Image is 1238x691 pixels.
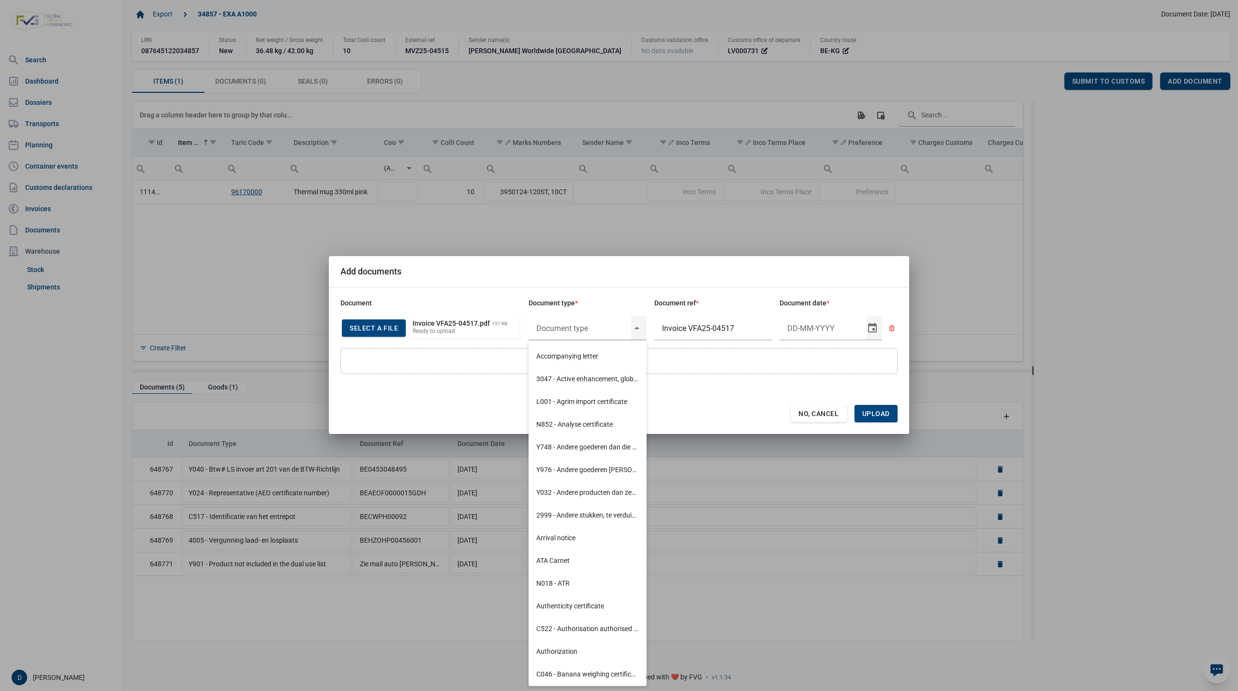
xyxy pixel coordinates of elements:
div: Document type [529,299,647,308]
input: Document type [529,316,631,341]
div: N018 - ATR [529,572,647,594]
div: ATA Carnet [529,549,647,572]
div: Invoice VFA25-04517.pdf [413,320,490,329]
div: C046 - Banana weighing certificate [529,662,647,685]
div: Select a file [342,319,406,337]
div: Document ref [654,299,772,308]
div: No, Cancel [791,405,847,422]
div: Select [867,316,878,341]
span: Select a file [350,324,398,332]
div: Add new line [340,348,898,374]
div: Dropdown [529,341,647,686]
div: Select [631,316,643,341]
div: Ready to upload [413,328,455,336]
div: Authorization [529,640,647,662]
input: Document ref [654,316,772,341]
div: Accompanying letter [529,345,647,367]
div: L001 - Agrim import certificate [529,390,647,413]
div: Document [340,299,521,308]
div: Document date [780,299,898,308]
div: 157 KB [492,320,507,329]
div: Authenticity certificate [529,594,647,617]
div: Y748 - Andere goederen dan die waarop de verbodsbepalinge [529,435,647,458]
div: Add documents [340,266,401,277]
div: Y976 - Andere goederen [PERSON_NAME] Verordening ([GEOGRAPHIC_DATA]) 1191/2014 [529,458,647,481]
span: No, Cancel [798,410,839,417]
div: Arrival notice [529,526,647,549]
div: N852 - Analyse certificate [529,413,647,435]
div: Y032 - Andere producten dan zeehondenproducten zoals bedo [529,481,647,504]
div: Upload [855,405,898,422]
div: C522 - Authorisation authorised consignee [529,617,647,640]
div: 2999 - Andere stukken, te verduidelijken [529,504,647,526]
span: Upload [862,410,890,417]
input: Document date [780,316,867,341]
div: 3047 - Active enhancement, globalization [529,367,647,390]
